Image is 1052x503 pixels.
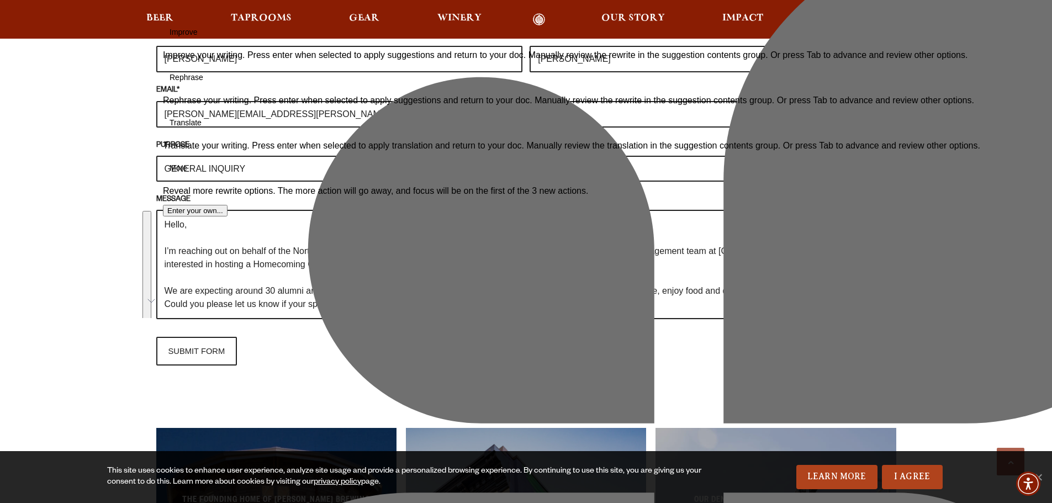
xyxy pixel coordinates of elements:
[107,466,705,488] div: This site uses cookies to enhance user experience, analyze site usage and provide a personalized ...
[146,14,173,23] span: Beer
[156,194,896,206] label: MESSAGE
[156,337,237,366] input: SUBMIT FORM
[156,210,896,319] textarea: To enrich screen reader interactions, please activate Accessibility in Grammarly extension settings
[139,13,181,26] a: Beer
[156,84,896,97] label: EMAIL
[1016,472,1040,496] div: Accessibility Menu
[156,140,896,152] label: PURPOSE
